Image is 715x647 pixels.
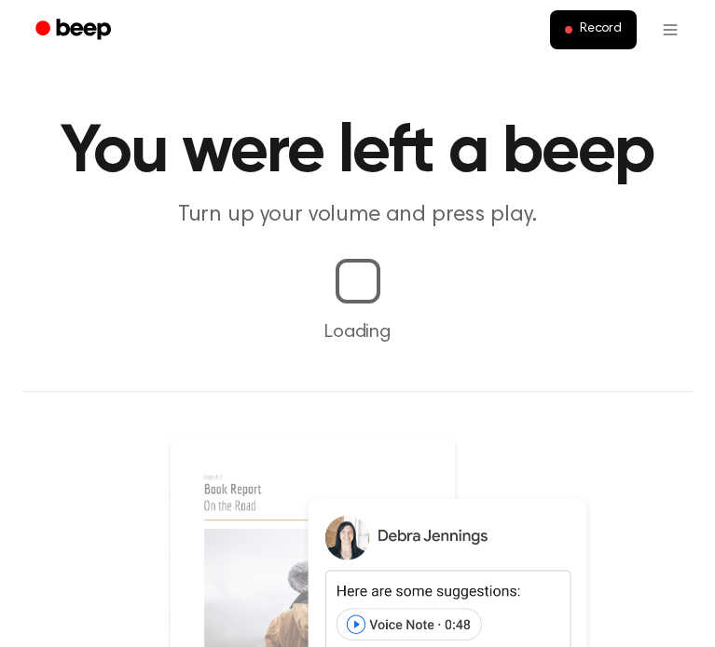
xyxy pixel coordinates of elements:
p: Turn up your volume and press play. [22,201,693,229]
button: Record [550,10,637,49]
a: Beep [22,12,128,48]
p: Loading [22,318,693,346]
button: Open menu [648,7,693,52]
h1: You were left a beep [22,119,693,186]
span: Record [580,21,622,38]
